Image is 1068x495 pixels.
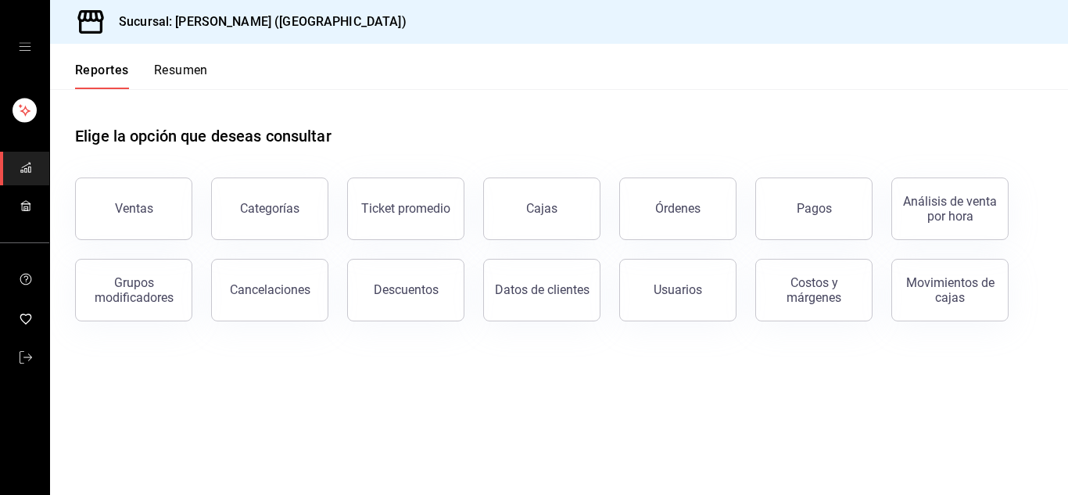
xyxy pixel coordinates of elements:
button: Ticket promedio [347,178,464,240]
button: Categorías [211,178,328,240]
div: Usuarios [654,282,702,297]
div: Pagos [797,201,832,216]
button: Grupos modificadores [75,259,192,321]
button: Pagos [755,178,873,240]
a: Cajas [483,178,600,240]
div: Órdenes [655,201,701,216]
div: Ticket promedio [361,201,450,216]
button: Costos y márgenes [755,259,873,321]
div: navigation tabs [75,63,208,89]
button: Cancelaciones [211,259,328,321]
button: Datos de clientes [483,259,600,321]
button: Descuentos [347,259,464,321]
div: Costos y márgenes [765,275,862,305]
button: Resumen [154,63,208,89]
button: Órdenes [619,178,736,240]
button: Reportes [75,63,129,89]
div: Ventas [115,201,153,216]
button: Análisis de venta por hora [891,178,1009,240]
h3: Sucursal: [PERSON_NAME] ([GEOGRAPHIC_DATA]) [106,13,407,31]
button: Movimientos de cajas [891,259,1009,321]
div: Datos de clientes [495,282,590,297]
div: Movimientos de cajas [901,275,998,305]
button: Usuarios [619,259,736,321]
button: open drawer [19,41,31,53]
div: Análisis de venta por hora [901,194,998,224]
div: Cajas [526,199,558,218]
div: Grupos modificadores [85,275,182,305]
h1: Elige la opción que deseas consultar [75,124,332,148]
div: Descuentos [374,282,439,297]
button: Ventas [75,178,192,240]
div: Cancelaciones [230,282,310,297]
div: Categorías [240,201,299,216]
